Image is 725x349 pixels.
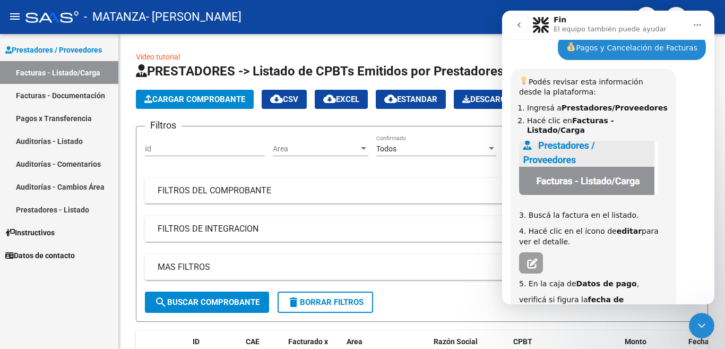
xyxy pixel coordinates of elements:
[270,95,298,104] span: CSV
[689,313,714,338] iframe: Intercom live chat
[8,10,21,23] mat-icon: menu
[434,337,478,346] span: Razón Social
[454,90,551,109] app-download-masive: Descarga masiva de comprobantes (adjuntos)
[136,90,254,109] button: Cargar Comprobante
[17,64,166,87] div: Podés revisar esta información desde la plataforma:
[323,95,359,104] span: EXCEL
[17,284,166,316] div: verificá si figura la . ​​
[17,190,166,210] div: 3. Buscá la factura en el listado.
[17,216,166,236] div: 4. Hacé clic en el ícono de para ver el detalle.
[270,92,283,105] mat-icon: cloud_download
[146,5,241,29] span: - [PERSON_NAME]
[384,92,397,105] mat-icon: cloud_download
[625,337,646,346] span: Monto
[115,216,140,225] b: editar
[84,5,146,29] span: - MATANZA
[5,44,102,56] span: Prestadores / Proveedores
[145,216,699,242] mat-expansion-panel-header: FILTROS DE INTEGRACION
[145,254,699,280] mat-expansion-panel-header: MAS FILTROS
[384,95,437,104] span: Estandar
[287,297,364,307] span: Borrar Filtros
[315,90,368,109] button: EXCEL
[145,178,699,203] mat-expansion-panel-header: FILTROS DEL COMPROBANTE
[158,185,674,197] mat-panel-title: FILTROS DEL COMPROBANTE
[25,105,166,125] li: Hacé clic en
[502,11,714,304] iframe: Intercom live chat
[193,337,200,346] span: ID
[376,144,396,153] span: Todos
[5,227,55,239] span: Instructivos
[154,297,260,307] span: Buscar Comprobante
[25,92,166,103] li: Ingresá a
[17,268,166,279] div: 5. En la caja de ,
[246,337,260,346] span: CAE
[136,64,588,79] span: PRESTADORES -> Listado de CPBTs Emitidos por Prestadores / Proveedores
[262,90,307,109] button: CSV
[144,95,245,104] span: Cargar Comprobante
[59,93,166,101] b: Prestadores/Proveedores
[347,337,362,346] span: Area
[454,90,551,109] button: Descarga Masiva
[145,118,182,133] h3: Filtros
[287,296,300,309] mat-icon: delete
[136,53,180,61] a: Video tutorial
[145,292,269,313] button: Buscar Comprobante
[158,261,674,273] mat-panel-title: MAS FILTROS
[462,95,542,104] span: Descarga Masiva
[154,296,167,309] mat-icon: search
[74,269,135,277] b: Datos de pago
[513,337,532,346] span: CPBT
[5,250,75,261] span: Datos de contacto
[376,90,446,109] button: Estandar
[273,144,359,154] span: Area
[25,106,112,124] b: Facturas - Listado/Carga
[158,223,674,235] mat-panel-title: FILTROS DE INTEGRACION
[323,92,336,105] mat-icon: cloud_download
[278,292,373,313] button: Borrar Filtros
